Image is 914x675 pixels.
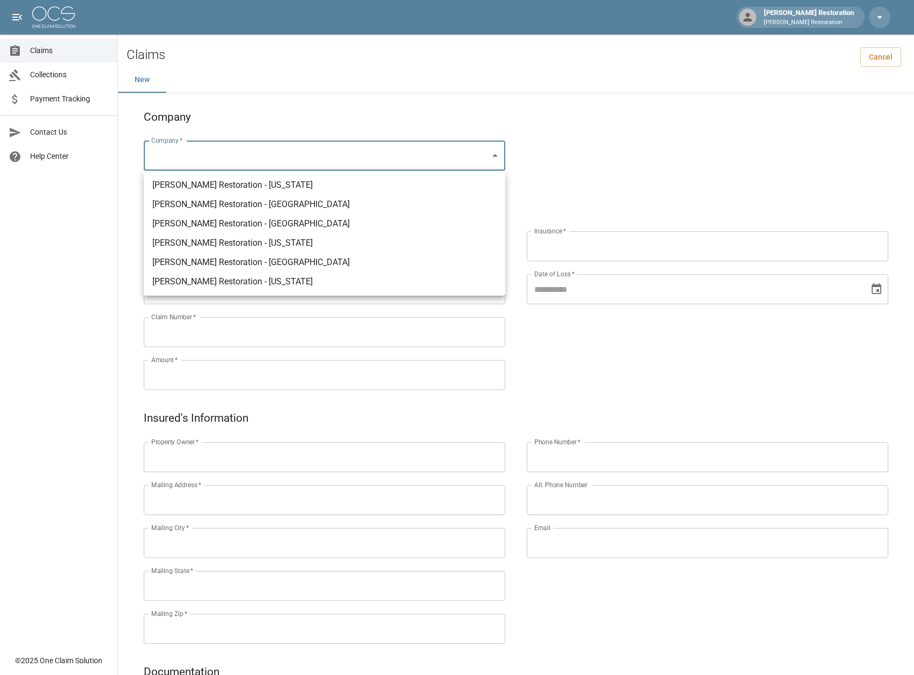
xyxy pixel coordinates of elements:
[144,272,505,291] li: [PERSON_NAME] Restoration - [US_STATE]
[144,175,505,195] li: [PERSON_NAME] Restoration - [US_STATE]
[144,233,505,253] li: [PERSON_NAME] Restoration - [US_STATE]
[144,214,505,233] li: [PERSON_NAME] Restoration - [GEOGRAPHIC_DATA]
[144,195,505,214] li: [PERSON_NAME] Restoration - [GEOGRAPHIC_DATA]
[144,253,505,272] li: [PERSON_NAME] Restoration - [GEOGRAPHIC_DATA]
